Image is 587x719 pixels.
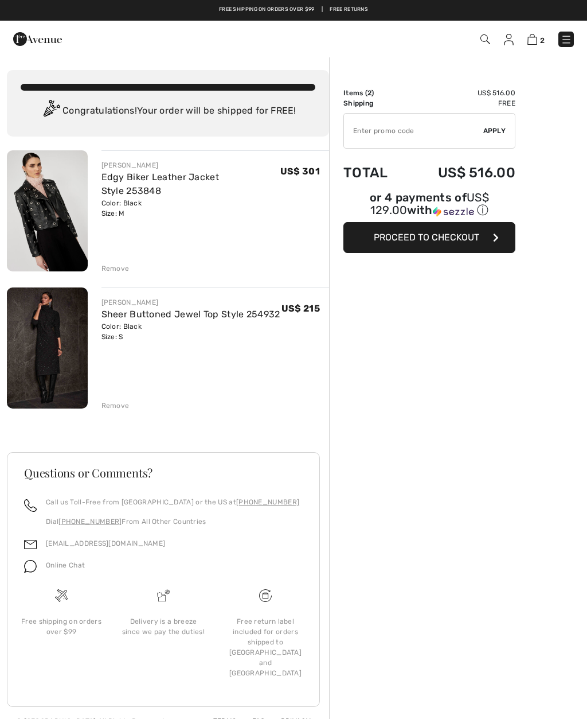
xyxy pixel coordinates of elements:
[101,198,280,219] div: Color: Black Size: M
[21,100,315,123] div: Congratulations! Your order will be shipped for FREE!
[13,28,62,50] img: 1ère Avenue
[46,539,165,547] a: [EMAIL_ADDRESS][DOMAIN_NAME]
[101,297,280,308] div: [PERSON_NAME]
[224,616,307,678] div: Free return label included for orders shipped to [GEOGRAPHIC_DATA] and [GEOGRAPHIC_DATA]
[122,616,205,637] div: Delivery is a breeze since we pay the duties!
[58,518,122,526] a: [PHONE_NUMBER]
[374,232,479,243] span: Proceed to Checkout
[527,34,537,45] img: Shopping Bag
[101,401,130,411] div: Remove
[101,309,280,320] a: Sheer Buttoned Jewel Top Style 254932
[24,538,37,551] img: email
[343,88,406,98] td: Items ( )
[46,561,85,569] span: Online Chat
[157,589,170,602] img: Delivery is a breeze since we pay the duties!
[483,126,506,136] span: Apply
[343,192,515,218] div: or 4 payments of with
[433,207,474,217] img: Sezzle
[406,98,515,108] td: Free
[406,153,515,192] td: US$ 516.00
[343,222,515,253] button: Proceed to Checkout
[101,321,280,342] div: Color: Black Size: S
[259,589,272,602] img: Free shipping on orders over $99
[370,191,489,217] span: US$ 129.00
[281,303,320,314] span: US$ 215
[343,192,515,222] div: or 4 payments ofUS$ 129.00withSezzle Click to learn more about Sezzle
[13,33,62,44] a: 1ère Avenue
[343,153,406,192] td: Total
[7,150,88,271] img: Edgy Biker Leather Jacket Style 253848
[504,34,514,45] img: My Info
[344,114,483,148] input: Promo code
[561,34,572,45] img: Menu
[219,6,315,14] a: Free shipping on orders over $99
[101,160,280,170] div: [PERSON_NAME]
[40,100,62,123] img: Congratulation2.svg
[527,32,545,46] a: 2
[367,89,371,97] span: 2
[540,36,545,45] span: 2
[236,498,299,506] a: [PHONE_NUMBER]
[330,6,368,14] a: Free Returns
[322,6,323,14] span: |
[406,88,515,98] td: US$ 516.00
[55,589,68,602] img: Free shipping on orders over $99
[46,497,299,507] p: Call us Toll-Free from [GEOGRAPHIC_DATA] or the US at
[24,560,37,573] img: chat
[480,34,490,44] img: Search
[24,467,303,479] h3: Questions or Comments?
[46,516,299,527] p: Dial From All Other Countries
[24,499,37,512] img: call
[280,166,320,177] span: US$ 301
[101,172,220,196] a: Edgy Biker Leather Jacket Style 253848
[19,616,103,637] div: Free shipping on orders over $99
[343,98,406,108] td: Shipping
[7,287,88,409] img: Sheer Buttoned Jewel Top Style 254932
[101,263,130,274] div: Remove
